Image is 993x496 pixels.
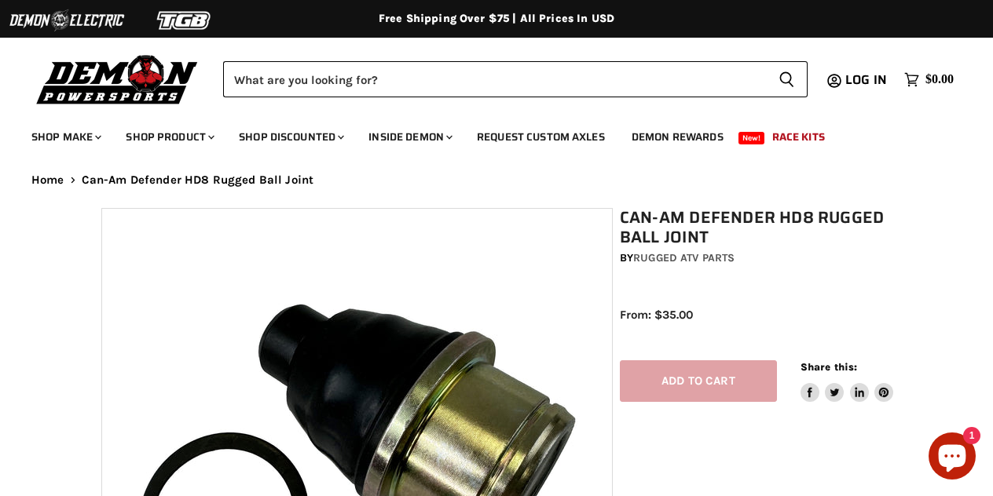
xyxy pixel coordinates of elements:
a: $0.00 [896,68,962,91]
a: Shop Make [20,121,111,153]
a: Rugged ATV Parts [633,251,735,264]
span: Can-Am Defender HD8 Rugged Ball Joint [82,173,314,187]
button: Search [766,61,808,97]
img: TGB Logo 2 [126,5,244,35]
span: Log in [845,70,887,89]
a: Race Kits [760,121,837,153]
img: Demon Powersports [31,51,203,107]
div: by [620,250,899,267]
h1: Can-Am Defender HD8 Rugged Ball Joint [620,208,899,247]
a: Inside Demon [357,121,462,153]
ul: Main menu [20,115,950,153]
a: Request Custom Axles [465,121,617,153]
a: Log in [838,73,896,87]
span: Share this: [801,361,857,373]
form: Product [223,61,808,97]
a: Shop Product [114,121,224,153]
span: New! [738,132,765,144]
a: Demon Rewards [620,121,735,153]
a: Home [31,173,64,187]
span: $0.00 [925,72,954,87]
aside: Share this: [801,360,894,402]
inbox-online-store-chat: Shopify online store chat [924,432,980,483]
img: Demon Electric Logo 2 [8,5,126,35]
input: Search [223,61,766,97]
a: Shop Discounted [227,121,354,153]
span: From: $35.00 [620,308,693,322]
